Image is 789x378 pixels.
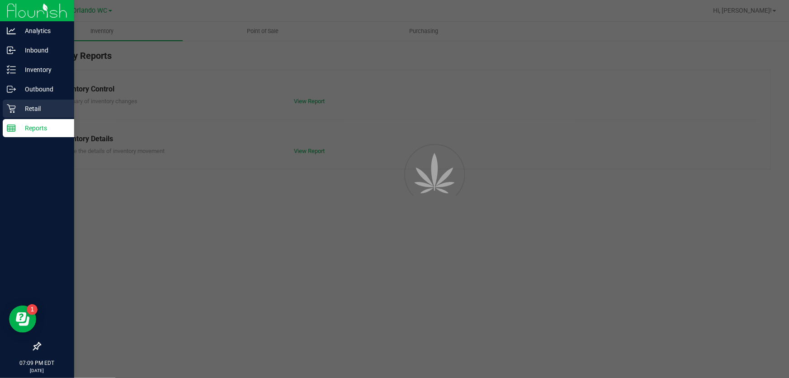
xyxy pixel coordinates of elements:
p: Retail [16,103,70,114]
p: Inventory [16,64,70,75]
inline-svg: Inventory [7,65,16,74]
p: 07:09 PM EDT [4,359,70,367]
inline-svg: Reports [7,124,16,133]
inline-svg: Retail [7,104,16,113]
p: Reports [16,123,70,134]
inline-svg: Analytics [7,26,16,35]
inline-svg: Inbound [7,46,16,55]
p: Inbound [16,45,70,56]
p: Outbound [16,84,70,95]
iframe: Resource center [9,306,36,333]
iframe: Resource center unread badge [27,304,38,315]
p: Analytics [16,25,70,36]
p: [DATE] [4,367,70,374]
inline-svg: Outbound [7,85,16,94]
